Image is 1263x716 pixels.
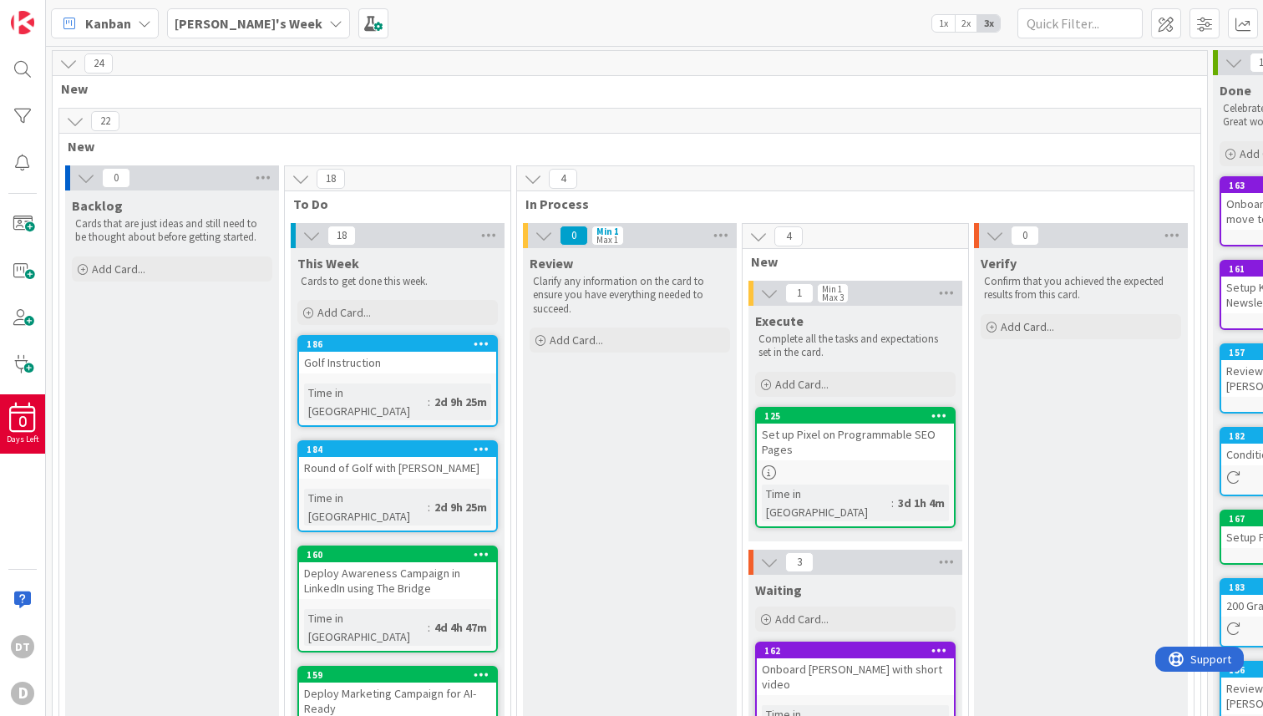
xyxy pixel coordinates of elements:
[61,80,1186,97] span: New
[317,169,345,189] span: 18
[955,15,977,32] span: 2x
[299,337,496,373] div: 186Golf Instruction
[35,3,76,23] span: Support
[299,547,496,599] div: 160Deploy Awareness Campaign in LinkedIn using The Bridge
[757,643,954,695] div: 162Onboard [PERSON_NAME] with short video
[755,581,802,598] span: Waiting
[84,53,113,74] span: 24
[549,169,577,189] span: 4
[304,609,428,646] div: Time in [GEOGRAPHIC_DATA]
[307,338,496,350] div: 186
[297,255,359,272] span: This Week
[981,255,1017,272] span: Verify
[304,383,428,420] div: Time in [GEOGRAPHIC_DATA]
[757,409,954,460] div: 125Set up Pixel on Programmable SEO Pages
[299,547,496,562] div: 160
[757,643,954,658] div: 162
[1011,226,1039,246] span: 0
[984,275,1178,302] p: Confirm that you achieved the expected results from this card.
[1001,319,1054,334] span: Add Card...
[822,293,844,302] div: Max 3
[1220,82,1251,99] span: Done
[307,549,496,561] div: 160
[530,255,573,272] span: Review
[755,312,804,329] span: Execute
[775,612,829,627] span: Add Card...
[293,196,489,212] span: To Do
[977,15,1000,32] span: 3x
[430,393,491,411] div: 2d 9h 25m
[91,111,119,131] span: 22
[102,168,130,188] span: 0
[560,226,588,246] span: 0
[299,442,496,457] div: 184
[307,444,496,455] div: 184
[757,409,954,424] div: 125
[428,393,430,411] span: :
[785,552,814,572] span: 3
[596,227,619,236] div: Min 1
[764,410,954,422] div: 125
[92,262,145,277] span: Add Card...
[758,333,952,360] p: Complete all the tasks and expectations set in the card.
[299,352,496,373] div: Golf Instruction
[822,285,842,293] div: Min 1
[72,197,123,214] span: Backlog
[764,645,954,657] div: 162
[11,11,34,34] img: Visit kanbanzone.com
[428,498,430,516] span: :
[430,498,491,516] div: 2d 9h 25m
[428,618,430,637] span: :
[891,494,894,512] span: :
[533,275,727,316] p: Clarify any information on the card to ensure you have everything needed to succeed.
[550,333,603,348] span: Add Card...
[757,658,954,695] div: Onboard [PERSON_NAME] with short video
[85,13,131,33] span: Kanban
[11,682,34,705] div: D
[11,635,34,658] div: DT
[894,494,949,512] div: 3d 1h 4m
[18,416,27,428] span: 0
[299,668,496,683] div: 159
[785,283,814,303] span: 1
[68,138,1179,155] span: New
[932,15,955,32] span: 1x
[299,457,496,479] div: Round of Golf with [PERSON_NAME]
[430,618,491,637] div: 4d 4h 47m
[317,305,371,320] span: Add Card...
[596,236,618,244] div: Max 1
[1017,8,1143,38] input: Quick Filter...
[307,669,496,681] div: 159
[75,217,269,245] p: Cards that are just ideas and still need to be thought about before getting started.
[762,485,891,521] div: Time in [GEOGRAPHIC_DATA]
[304,489,428,526] div: Time in [GEOGRAPHIC_DATA]
[299,562,496,599] div: Deploy Awareness Campaign in LinkedIn using The Bridge
[775,377,829,392] span: Add Card...
[751,253,947,270] span: New
[301,275,495,288] p: Cards to get done this week.
[299,337,496,352] div: 186
[327,226,356,246] span: 18
[757,424,954,460] div: Set up Pixel on Programmable SEO Pages
[175,15,322,32] b: [PERSON_NAME]'s Week
[525,196,1173,212] span: In Process
[299,442,496,479] div: 184Round of Golf with [PERSON_NAME]
[774,226,803,246] span: 4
